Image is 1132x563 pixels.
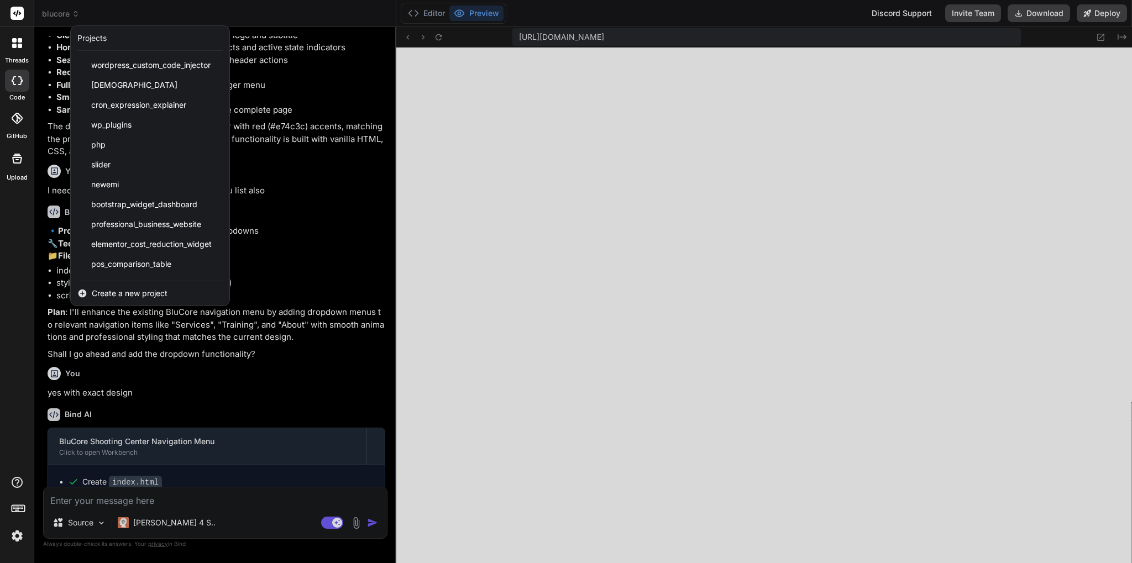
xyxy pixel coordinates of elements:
[7,173,28,182] label: Upload
[91,259,171,270] span: pos_comparison_table
[91,199,197,210] span: bootstrap_widget_dashboard
[91,60,211,71] span: wordpress_custom_code_injector
[9,93,25,102] label: code
[91,159,111,170] span: slider
[8,527,27,545] img: settings
[91,119,132,130] span: wp_plugins
[5,56,29,65] label: threads
[91,239,212,250] span: elementor_cost_reduction_widget
[7,131,27,141] label: GitHub
[77,33,107,44] div: Projects
[91,80,177,91] span: [DEMOGRAPHIC_DATA]
[91,219,201,230] span: professional_business_website
[91,179,119,190] span: newemi
[91,99,186,111] span: cron_expression_explainer
[91,139,106,150] span: php
[92,288,167,299] span: Create a new project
